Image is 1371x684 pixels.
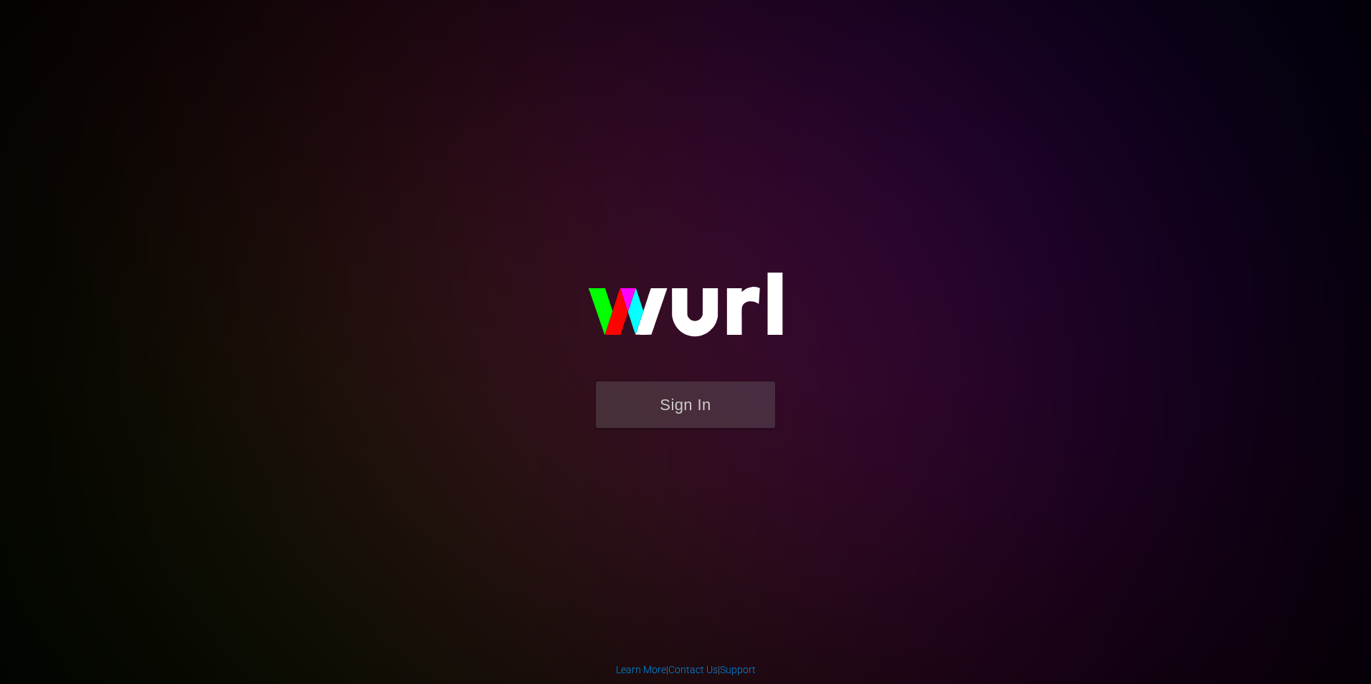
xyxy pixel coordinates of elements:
a: Learn More [616,664,666,675]
a: Contact Us [668,664,718,675]
div: | | [616,662,756,677]
a: Support [720,664,756,675]
button: Sign In [596,381,775,428]
img: wurl-logo-on-black-223613ac3d8ba8fe6dc639794a292ebdb59501304c7dfd60c99c58986ef67473.svg [542,242,829,381]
